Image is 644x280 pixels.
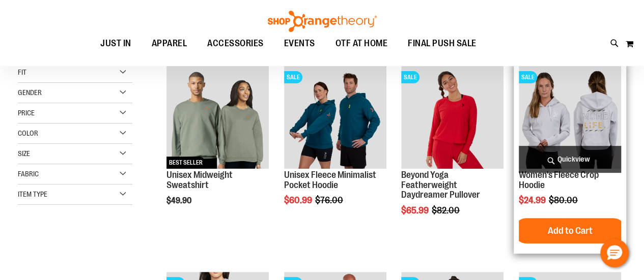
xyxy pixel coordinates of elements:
[166,66,269,168] img: Unisex Midweight Sweatshirt
[335,32,388,55] span: OTF AT HOME
[18,170,39,178] span: Fabric
[396,61,509,241] div: product
[519,66,621,168] img: Product image for Womens Fleece Crop Hoodie
[284,66,386,168] img: Unisex Fleece Minimalist Pocket Hoodie
[18,109,35,117] span: Price
[207,32,264,55] span: ACCESSORIES
[401,205,430,215] span: $65.99
[166,66,269,170] a: Unisex Midweight SweatshirtBEST SELLER
[315,195,345,205] span: $76.00
[408,32,477,55] span: FINAL PUSH SALE
[284,66,386,170] a: Unisex Fleece Minimalist Pocket HoodieSALE
[401,66,503,170] a: Product image for Beyond Yoga Featherweight Daydreamer PulloverSALE
[284,32,315,55] span: EVENTS
[284,170,376,190] a: Unisex Fleece Minimalist Pocket Hoodie
[18,129,38,137] span: Color
[18,88,42,97] span: Gender
[197,32,274,55] a: ACCESSORIES
[519,146,621,173] a: Quickview
[266,11,378,32] img: Shop Orangetheory
[161,61,274,231] div: product
[514,61,626,254] div: product
[100,32,131,55] span: JUST IN
[519,66,621,170] a: Product image for Womens Fleece Crop HoodieSALE
[401,66,503,168] img: Product image for Beyond Yoga Featherweight Daydreamer Pullover
[401,71,419,83] span: SALE
[166,157,205,169] span: BEST SELLER
[284,71,302,83] span: SALE
[279,61,391,231] div: product
[325,32,398,55] a: OTF AT HOME
[600,239,629,267] button: Hello, have a question? Let’s chat.
[519,170,599,190] a: Women's Fleece Crop Hoodie
[166,170,233,190] a: Unisex Midweight Sweatshirt
[514,218,626,243] button: Add to Cart
[398,32,487,55] a: FINAL PUSH SALE
[18,190,47,198] span: Item Type
[519,195,547,205] span: $24.99
[401,170,480,200] a: Beyond Yoga Featherweight Daydreamer Pullover
[274,32,325,55] a: EVENTS
[90,32,142,55] a: JUST IN
[142,32,198,55] a: APPAREL
[18,68,26,76] span: Fit
[166,196,193,205] span: $49.90
[284,195,314,205] span: $60.99
[547,225,592,236] span: Add to Cart
[152,32,187,55] span: APPAREL
[519,71,537,83] span: SALE
[432,205,461,215] span: $82.00
[549,195,579,205] span: $80.00
[18,149,30,158] span: Size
